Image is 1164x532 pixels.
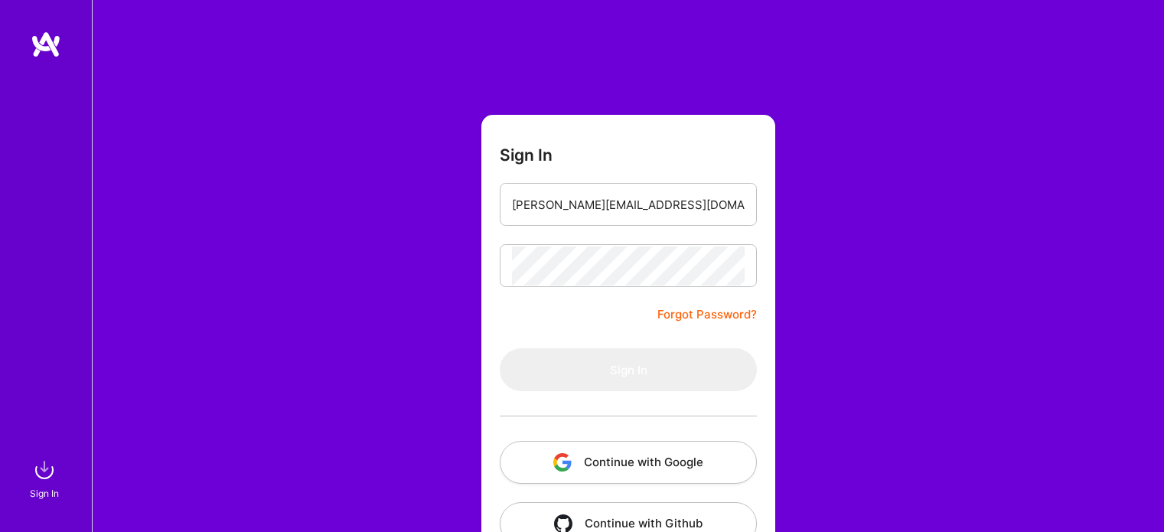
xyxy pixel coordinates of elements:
a: sign inSign In [32,455,60,501]
input: Email... [512,185,745,224]
h3: Sign In [500,145,553,165]
button: Sign In [500,348,757,391]
a: Forgot Password? [657,305,757,324]
div: Sign In [30,485,59,501]
img: icon [553,453,572,472]
img: logo [31,31,61,58]
img: sign in [29,455,60,485]
button: Continue with Google [500,441,757,484]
